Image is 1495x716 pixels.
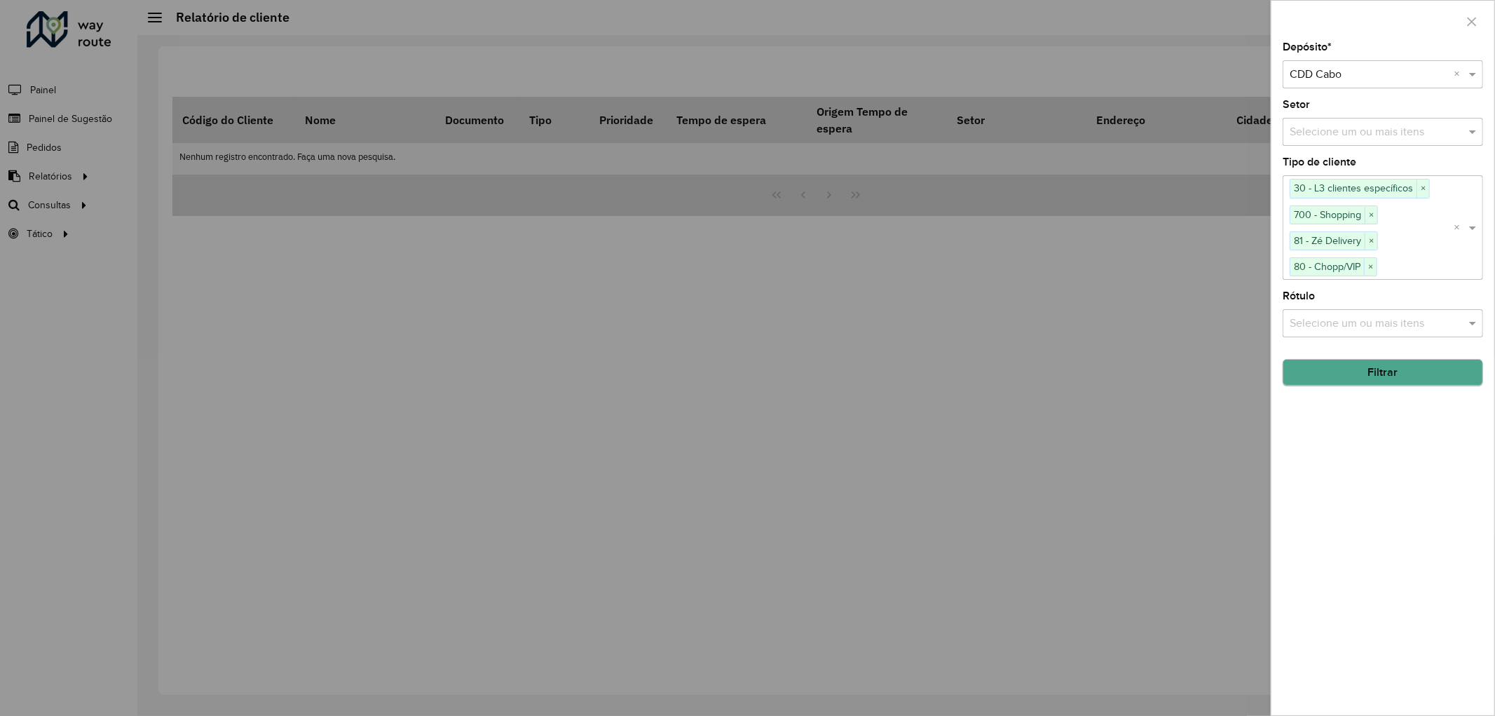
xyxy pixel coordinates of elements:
[1290,258,1364,275] span: 80 - Chopp/VIP
[1364,259,1377,276] span: ×
[1417,180,1429,197] span: ×
[1283,359,1483,386] button: Filtrar
[1283,39,1332,55] label: Depósito
[1283,96,1310,113] label: Setor
[1283,154,1356,170] label: Tipo de cliente
[1365,233,1377,250] span: ×
[1283,288,1315,304] label: Rótulo
[1290,232,1365,249] span: 81 - Zé Delivery
[1290,180,1417,196] span: 30 - L3 clientes específicos
[1454,219,1466,236] span: Clear all
[1454,66,1466,83] span: Clear all
[1290,206,1365,223] span: 700 - Shopping
[1365,207,1377,224] span: ×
